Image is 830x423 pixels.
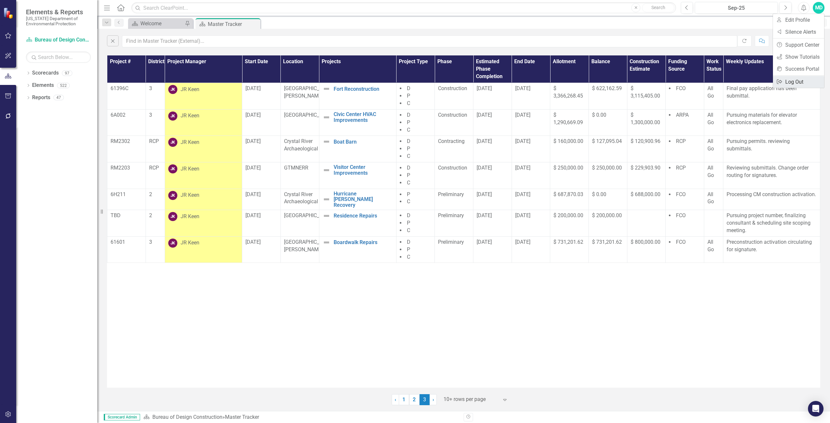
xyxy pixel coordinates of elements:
[111,85,142,92] p: 61396C
[284,112,333,118] span: [GEOGRAPHIC_DATA]
[3,7,15,18] img: ClearPoint Strategy
[723,109,820,136] td: Double-Click to Edit
[438,191,464,197] span: Preliminary
[242,210,281,237] td: Double-Click to Edit
[407,119,410,125] span: P
[589,136,627,162] td: Double-Click to Edit
[550,162,589,189] td: Double-Click to Edit
[242,236,281,263] td: Double-Click to Edit
[334,213,393,219] a: Residence Repairs
[676,165,686,171] span: RCP
[435,162,473,189] td: Double-Click to Edit
[550,109,589,136] td: Double-Click to Edit
[323,166,330,174] img: Not Defined
[107,162,146,189] td: Double-Click to Edit
[589,83,627,110] td: Double-Click to Edit
[550,83,589,110] td: Double-Click to Edit
[707,138,714,152] span: All Go
[631,165,660,171] span: $ 229,903.90
[515,212,530,218] span: [DATE]
[149,212,152,218] span: 2
[168,239,177,248] div: JK
[242,83,281,110] td: Double-Click to Edit
[553,191,583,197] span: $ 687,870.03
[149,138,159,144] span: RCP
[146,109,165,136] td: Double-Click to Edit
[512,162,550,189] td: Double-Click to Edit
[627,189,666,210] td: Double-Click to Edit
[165,210,242,237] td: Double-Click to Edit
[512,83,550,110] td: Double-Click to Edit
[407,254,410,260] span: C
[515,191,530,197] span: [DATE]
[111,138,142,145] p: RM2302
[245,239,261,245] span: [DATE]
[707,112,714,125] span: All Go
[553,239,583,245] span: $ 731,201.62
[666,109,704,136] td: Double-Click to Edit
[334,86,393,92] a: Fort Reconstruction
[107,236,146,263] td: Double-Click to Edit
[111,164,142,172] p: RM2203
[181,192,199,199] div: JR Keen
[319,210,396,237] td: Double-Click to Edit Right Click for Context Menu
[407,146,410,152] span: P
[168,212,177,221] div: JK
[512,109,550,136] td: Double-Click to Edit
[515,112,530,118] span: [DATE]
[438,165,467,171] span: Construction
[140,19,183,28] div: Welcome
[146,189,165,210] td: Double-Click to Edit
[589,210,627,237] td: Double-Click to Edit
[165,236,242,263] td: Double-Click to Edit
[284,85,333,99] span: [GEOGRAPHIC_DATA][PERSON_NAME]
[813,2,824,14] div: MD
[553,212,583,218] span: $ 200,000.00
[723,189,820,210] td: Double-Click to Edit
[53,95,64,100] div: 47
[280,109,319,136] td: Double-Click to Edit
[473,83,512,110] td: Double-Click to Edit
[245,85,261,91] span: [DATE]
[407,180,410,186] span: C
[323,195,330,203] img: Not Defined
[168,191,177,200] div: JK
[592,138,622,144] span: $ 127,095.04
[26,52,91,63] input: Search Below...
[407,227,410,233] span: C
[284,165,308,171] span: GTMNERR
[550,236,589,263] td: Double-Click to Edit
[323,85,330,93] img: Not Defined
[225,414,259,420] div: Master Tracker
[515,165,530,171] span: [DATE]
[181,165,199,173] div: JR Keen
[773,26,824,38] a: Silence Alerts
[550,210,589,237] td: Double-Click to Edit
[107,83,146,110] td: Double-Click to Edit
[181,112,199,120] div: JR Keen
[284,239,333,253] span: [GEOGRAPHIC_DATA][PERSON_NAME]
[438,239,464,245] span: Preliminary
[334,191,393,208] a: Hurricane [PERSON_NAME] Recovery
[149,191,152,197] span: 2
[704,83,723,110] td: Double-Click to Edit
[409,394,420,405] a: 2
[435,109,473,136] td: Double-Click to Edit
[181,213,199,220] div: JR Keen
[727,191,817,198] p: Processing CM construction activation.
[723,162,820,189] td: Double-Click to Edit
[407,85,410,91] span: D
[334,139,393,145] a: Boat Barn
[589,162,627,189] td: Double-Click to Edit
[407,198,410,205] span: C
[438,85,467,91] span: Construction
[319,236,396,263] td: Double-Click to Edit Right Click for Context Menu
[407,212,410,218] span: D
[589,236,627,263] td: Double-Click to Edit
[723,236,820,263] td: Double-Click to Edit
[181,139,199,146] div: JR Keen
[707,191,714,205] span: All Go
[26,8,91,16] span: Elements & Reports
[181,86,199,93] div: JR Keen
[651,5,665,10] span: Search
